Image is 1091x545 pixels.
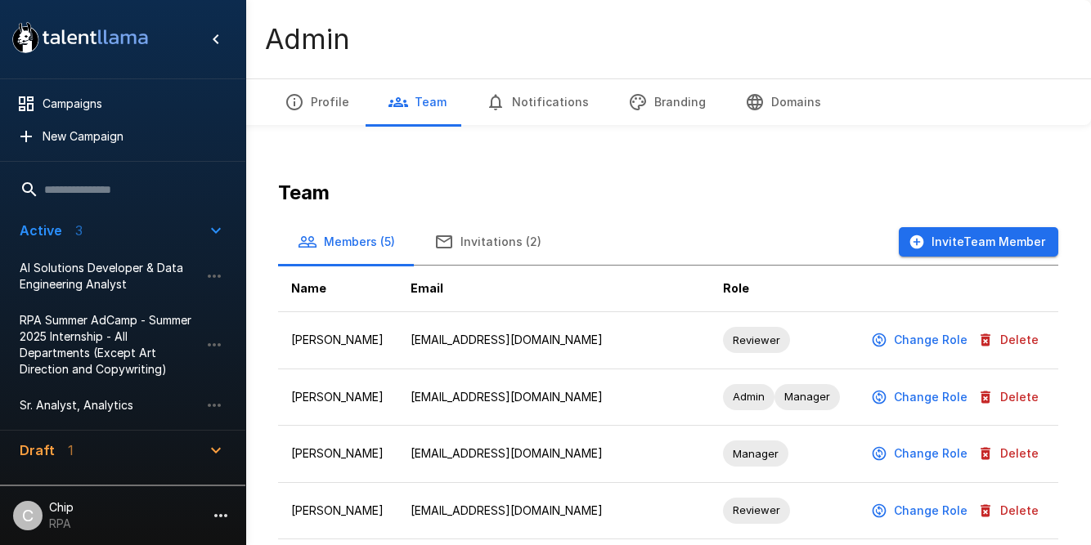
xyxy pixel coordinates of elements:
button: Delete [974,439,1045,469]
button: Domains [725,79,841,125]
td: [EMAIL_ADDRESS][DOMAIN_NAME] [397,426,710,483]
th: Email [397,266,710,312]
button: Change Role [868,382,974,413]
button: Change Role [868,496,974,526]
button: Delete [974,325,1045,355]
span: Reviewer [723,333,790,348]
span: Reviewer [723,503,790,518]
td: [EMAIL_ADDRESS][DOMAIN_NAME] [397,369,710,426]
button: Change Role [868,439,974,469]
td: [PERSON_NAME] [278,426,397,483]
button: Profile [265,79,369,125]
button: Invitations (2) [415,219,561,265]
td: [PERSON_NAME] [278,482,397,539]
h5: Team [278,180,1058,206]
button: Notifications [466,79,608,125]
span: Manager [774,389,840,404]
span: Admin [723,389,774,404]
button: Change Role [868,325,974,355]
button: Delete [974,496,1045,526]
span: Manager [723,446,788,462]
button: InviteTeam Member [899,227,1058,257]
td: [EMAIL_ADDRESS][DOMAIN_NAME] [397,312,710,369]
button: Branding [608,79,725,125]
td: [EMAIL_ADDRESS][DOMAIN_NAME] [397,482,710,539]
h4: Admin [265,22,350,56]
button: Team [369,79,466,125]
button: Delete [974,382,1045,413]
th: Name [278,266,397,312]
td: [PERSON_NAME] [278,369,397,426]
button: Members (5) [278,219,415,265]
td: [PERSON_NAME] [278,312,397,369]
th: Role [710,266,854,312]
